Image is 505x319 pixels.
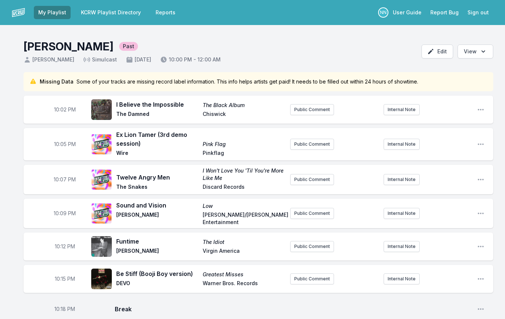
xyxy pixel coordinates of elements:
[55,275,75,283] span: Timestamp
[55,243,75,250] span: Timestamp
[116,110,198,119] span: The Damned
[12,6,25,19] img: logo-white-87cec1fa9cbef997252546196dc51331.png
[116,183,198,192] span: The Snakes
[384,174,420,185] button: Internal Note
[203,280,285,288] span: Warner Bros. Records
[24,40,113,53] h1: [PERSON_NAME]
[203,141,285,148] span: Pink Flag
[203,271,285,278] span: Greatest Misses
[384,139,420,150] button: Internal Note
[83,56,117,63] span: Simulcast
[116,149,198,158] span: Wire
[116,269,198,278] span: Be Stiff (Booji Boy version)
[384,104,420,115] button: Internal Note
[290,273,334,284] button: Public Comment
[422,45,453,59] button: Edit
[116,100,198,109] span: I Believe the Impossible
[77,78,418,85] span: Some of your tracks are missing record label information. This info helps artists get paid! It ne...
[384,273,420,284] button: Internal Note
[477,106,484,113] button: Open playlist item options
[91,134,112,155] img: Pink Flag
[477,176,484,183] button: Open playlist item options
[290,139,334,150] button: Public Comment
[24,56,74,63] span: [PERSON_NAME]
[40,78,74,85] span: Missing Data
[203,102,285,109] span: The Black Album
[203,167,285,182] span: I Won't Love You 'Til You're More Like Me
[203,238,285,246] span: The Idiot
[203,211,285,226] span: [PERSON_NAME]/[PERSON_NAME] Entertainment
[116,130,198,148] span: Ex Lion Tamer (3rd demo session)
[91,269,112,289] img: Greatest Misses
[91,203,112,224] img: Low
[54,141,76,148] span: Timestamp
[116,201,198,210] span: Sound and Vision
[378,7,388,18] p: Nassir Nassirzadeh
[91,169,112,190] img: I Won't Love You 'Til You're More Like Me
[458,45,493,59] button: Open options
[54,106,76,113] span: Timestamp
[463,6,493,19] button: Sign out
[426,6,463,19] a: Report Bug
[290,208,334,219] button: Public Comment
[388,6,426,19] a: User Guide
[77,6,145,19] a: KCRW Playlist Directory
[160,56,221,63] span: 10:00 PM - 12:00 AM
[116,173,198,182] span: Twelve Angry Men
[126,56,151,63] span: [DATE]
[34,6,71,19] a: My Playlist
[290,174,334,185] button: Public Comment
[384,208,420,219] button: Internal Note
[116,237,198,246] span: Funtime
[116,247,198,256] span: [PERSON_NAME]
[477,275,484,283] button: Open playlist item options
[290,241,334,252] button: Public Comment
[91,99,112,120] img: The Black Album
[384,241,420,252] button: Internal Note
[203,149,285,158] span: Pinkflag
[119,42,138,51] span: Past
[116,280,198,288] span: DEVO
[91,236,112,257] img: The Idiot
[115,305,471,313] span: Break
[116,211,198,226] span: [PERSON_NAME]
[151,6,180,19] a: Reports
[477,305,484,313] button: Open playlist item options
[477,243,484,250] button: Open playlist item options
[203,202,285,210] span: Low
[54,305,75,313] span: Timestamp
[203,247,285,256] span: Virgin America
[54,210,76,217] span: Timestamp
[54,176,76,183] span: Timestamp
[203,110,285,119] span: Chiswick
[290,104,334,115] button: Public Comment
[477,210,484,217] button: Open playlist item options
[203,183,285,192] span: Discard Records
[477,141,484,148] button: Open playlist item options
